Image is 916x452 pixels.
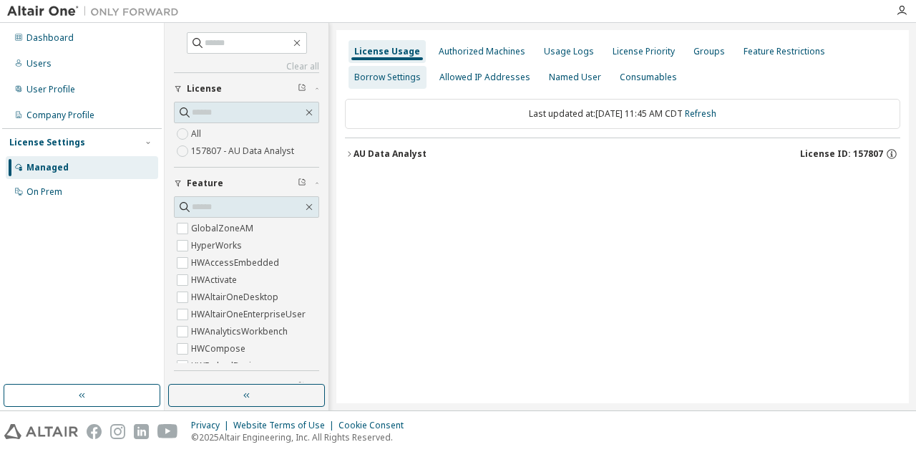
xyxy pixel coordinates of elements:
[191,254,282,271] label: HWAccessEmbedded
[9,137,85,148] div: License Settings
[174,73,319,105] button: License
[26,110,94,121] div: Company Profile
[439,46,525,57] div: Authorized Machines
[354,148,427,160] div: AU Data Analyst
[693,46,725,57] div: Groups
[191,220,256,237] label: GlobalZoneAM
[191,271,240,289] label: HWActivate
[544,46,594,57] div: Usage Logs
[620,72,677,83] div: Consumables
[110,424,125,439] img: instagram.svg
[191,289,281,306] label: HWAltairOneDesktop
[345,99,900,129] div: Last updated at: [DATE] 11:45 AM CDT
[800,148,883,160] span: License ID: 157807
[191,306,308,323] label: HWAltairOneEnterpriseUser
[26,84,75,95] div: User Profile
[191,143,297,160] label: 157807 - AU Data Analyst
[354,72,421,83] div: Borrow Settings
[191,431,412,443] p: © 2025 Altair Engineering, Inc. All Rights Reserved.
[174,61,319,72] a: Clear all
[191,323,291,340] label: HWAnalyticsWorkbench
[744,46,825,57] div: Feature Restrictions
[187,83,222,95] span: License
[87,424,102,439] img: facebook.svg
[26,58,52,69] div: Users
[187,178,223,189] span: Feature
[4,424,78,439] img: altair_logo.svg
[191,237,245,254] label: HyperWorks
[7,4,186,19] img: Altair One
[174,168,319,199] button: Feature
[298,178,306,189] span: Clear filter
[157,424,178,439] img: youtube.svg
[187,381,253,393] span: Only my usage
[174,371,319,403] button: Only my usage
[191,420,233,431] div: Privacy
[191,357,258,375] label: HWEmbedBasic
[26,162,69,173] div: Managed
[685,107,716,120] a: Refresh
[345,138,900,170] button: AU Data AnalystLicense ID: 157807
[26,186,62,198] div: On Prem
[26,32,74,44] div: Dashboard
[134,424,149,439] img: linkedin.svg
[191,340,248,357] label: HWCompose
[298,83,306,95] span: Clear filter
[298,381,306,393] span: Clear filter
[613,46,675,57] div: License Priority
[354,46,420,57] div: License Usage
[439,72,530,83] div: Allowed IP Addresses
[191,125,204,143] label: All
[233,420,338,431] div: Website Terms of Use
[549,72,601,83] div: Named User
[338,420,412,431] div: Cookie Consent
